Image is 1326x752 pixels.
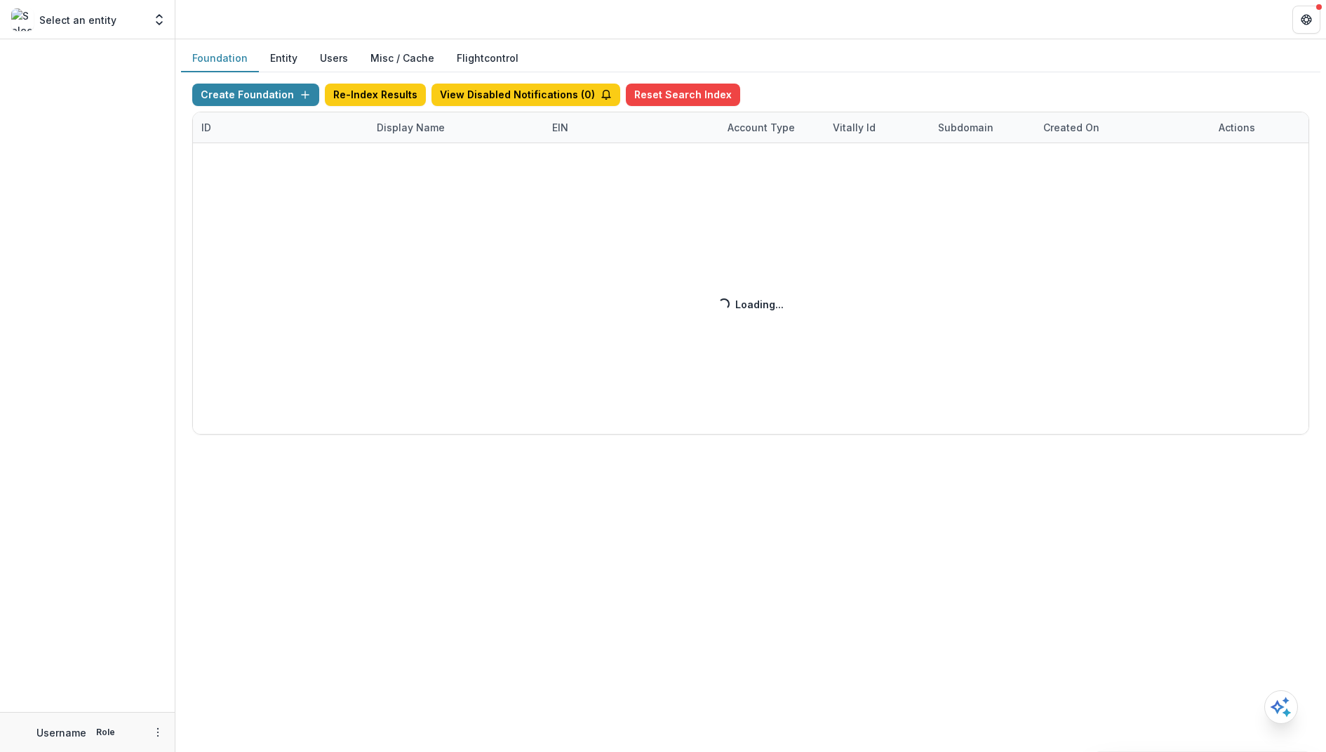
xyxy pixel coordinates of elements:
button: Misc / Cache [359,45,446,72]
button: Get Help [1292,6,1320,34]
p: Role [92,726,119,739]
button: Entity [259,45,309,72]
button: More [149,724,166,741]
button: Open AI Assistant [1264,690,1298,724]
button: Users [309,45,359,72]
button: Foundation [181,45,259,72]
p: Username [36,725,86,740]
button: Open entity switcher [149,6,169,34]
a: Flightcontrol [457,51,518,65]
p: Select an entity [39,13,116,27]
img: Select an entity [11,8,34,31]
